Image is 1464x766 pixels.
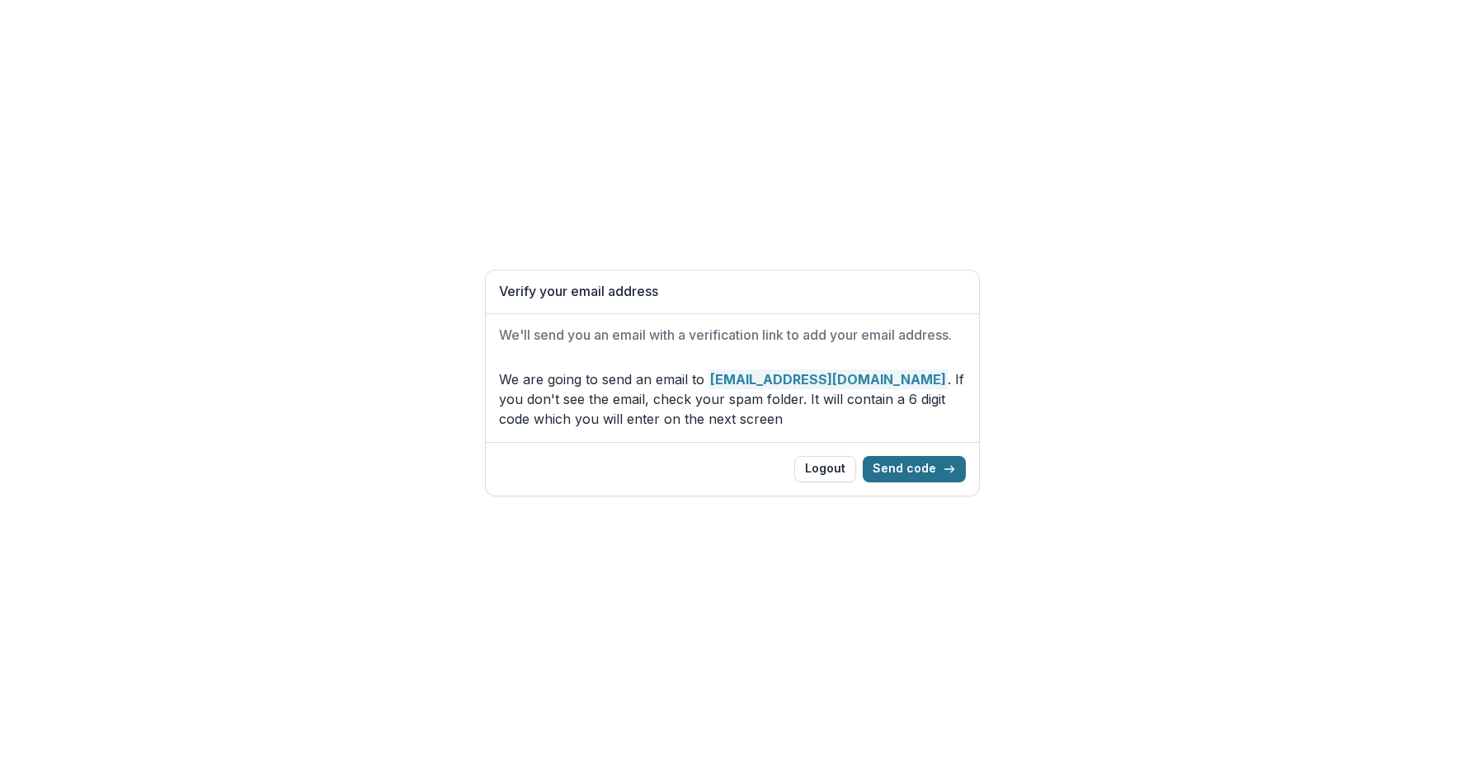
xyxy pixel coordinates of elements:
[499,369,966,429] p: We are going to send an email to . If you don't see the email, check your spam folder. It will co...
[499,284,966,299] h1: Verify your email address
[794,456,856,482] button: Logout
[708,369,948,389] strong: [EMAIL_ADDRESS][DOMAIN_NAME]
[863,456,966,482] button: Send code
[499,327,966,343] h2: We'll send you an email with a verification link to add your email address.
